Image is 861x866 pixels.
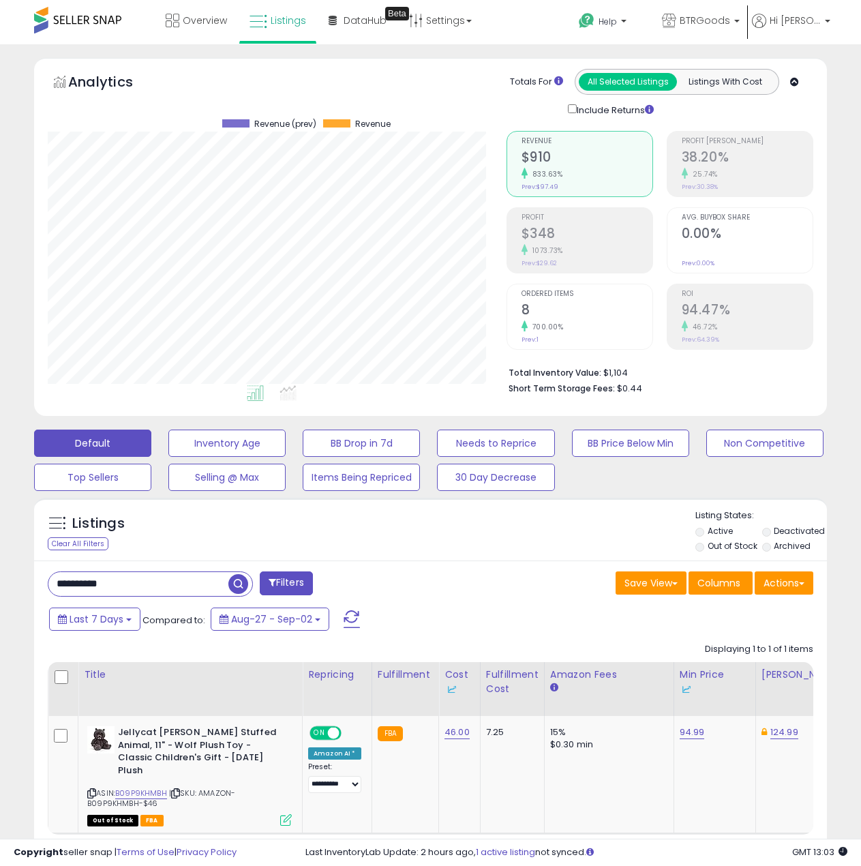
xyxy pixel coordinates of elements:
[437,464,554,491] button: 30 Day Decrease
[510,76,563,89] div: Totals For
[260,571,313,595] button: Filters
[355,119,391,129] span: Revenue
[680,14,730,27] span: BTRGoods
[486,668,539,696] div: Fulfillment Cost
[87,815,138,826] span: All listings that are currently out of stock and unavailable for purchase on Amazon
[444,726,470,739] a: 46.00
[476,846,535,858] a: 1 active listing
[708,525,733,537] label: Active
[308,747,361,760] div: Amazon AI *
[231,612,312,626] span: Aug-27 - Sep-02
[755,571,813,595] button: Actions
[444,682,474,696] div: Some or all of the values in this column are provided from Inventory Lab.
[599,16,617,27] span: Help
[688,169,718,179] small: 25.74%
[695,509,827,522] p: Listing States:
[303,430,420,457] button: BB Drop in 7d
[522,214,652,222] span: Profit
[680,668,750,696] div: Min Price
[117,846,175,858] a: Terms of Use
[682,290,813,298] span: ROI
[115,788,167,799] a: B09P9KHMBH
[579,73,677,91] button: All Selected Listings
[522,138,652,145] span: Revenue
[84,668,297,682] div: Title
[211,608,329,631] button: Aug-27 - Sep-02
[752,14,830,44] a: Hi [PERSON_NAME]
[680,726,705,739] a: 94.99
[688,322,718,332] small: 46.72%
[578,12,595,29] i: Get Help
[682,214,813,222] span: Avg. Buybox Share
[682,335,719,344] small: Prev: 64.39%
[168,430,286,457] button: Inventory Age
[49,608,140,631] button: Last 7 Days
[385,7,409,20] div: Tooltip anchor
[697,576,740,590] span: Columns
[682,138,813,145] span: Profit [PERSON_NAME]
[303,464,420,491] button: Items Being Repriced
[437,430,554,457] button: Needs to Reprice
[72,514,125,533] h5: Listings
[522,149,652,168] h2: $910
[770,14,821,27] span: Hi [PERSON_NAME]
[617,382,642,395] span: $0.44
[774,525,825,537] label: Deactivated
[568,2,650,44] a: Help
[87,726,292,824] div: ASIN:
[761,728,767,736] i: This overrides the store level Dynamic Max Price for this listing
[308,762,361,793] div: Preset:
[118,726,284,780] b: Jellycat [PERSON_NAME] Stuffed Animal, 11" - Wolf Plush Toy - Classic Children's Gift - [DATE] Plush
[689,571,753,595] button: Columns
[792,846,847,858] span: 2025-09-11 13:03 GMT
[682,149,813,168] h2: 38.20%
[339,728,361,739] span: OFF
[528,322,564,332] small: 700.00%
[616,571,686,595] button: Save View
[142,614,205,627] span: Compared to:
[168,464,286,491] button: Selling @ Max
[770,726,798,739] a: 124.99
[68,72,160,95] h5: Analytics
[14,846,237,859] div: seller snap | |
[528,169,563,179] small: 833.63%
[550,738,663,751] div: $0.30 min
[676,73,774,91] button: Listings With Cost
[522,290,652,298] span: Ordered Items
[308,668,366,682] div: Repricing
[509,383,615,394] b: Short Term Storage Fees:
[761,668,843,682] div: [PERSON_NAME]
[140,815,164,826] span: FBA
[522,183,558,191] small: Prev: $97.49
[509,363,803,380] li: $1,104
[177,846,237,858] a: Privacy Policy
[486,726,534,738] div: 7.25
[682,259,714,267] small: Prev: 0.00%
[522,226,652,244] h2: $348
[572,430,689,457] button: BB Price Below Min
[70,612,123,626] span: Last 7 Days
[14,846,63,858] strong: Copyright
[528,245,563,256] small: 1073.73%
[183,14,227,27] span: Overview
[682,302,813,320] h2: 94.47%
[550,726,663,738] div: 15%
[509,367,601,378] b: Total Inventory Value:
[34,430,151,457] button: Default
[311,728,328,739] span: ON
[774,540,811,552] label: Archived
[271,14,306,27] span: Listings
[708,540,757,552] label: Out of Stock
[682,226,813,244] h2: 0.00%
[705,643,813,656] div: Displaying 1 to 1 of 1 items
[305,846,847,859] div: Last InventoryLab Update: 2 hours ago, not synced.
[378,668,433,682] div: Fulfillment
[34,464,151,491] button: Top Sellers
[680,683,693,696] img: InventoryLab Logo
[682,183,718,191] small: Prev: 30.38%
[550,682,558,694] small: Amazon Fees.
[522,335,539,344] small: Prev: 1
[706,430,824,457] button: Non Competitive
[444,668,474,696] div: Cost
[680,682,750,696] div: Some or all of the values in this column are provided from Inventory Lab.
